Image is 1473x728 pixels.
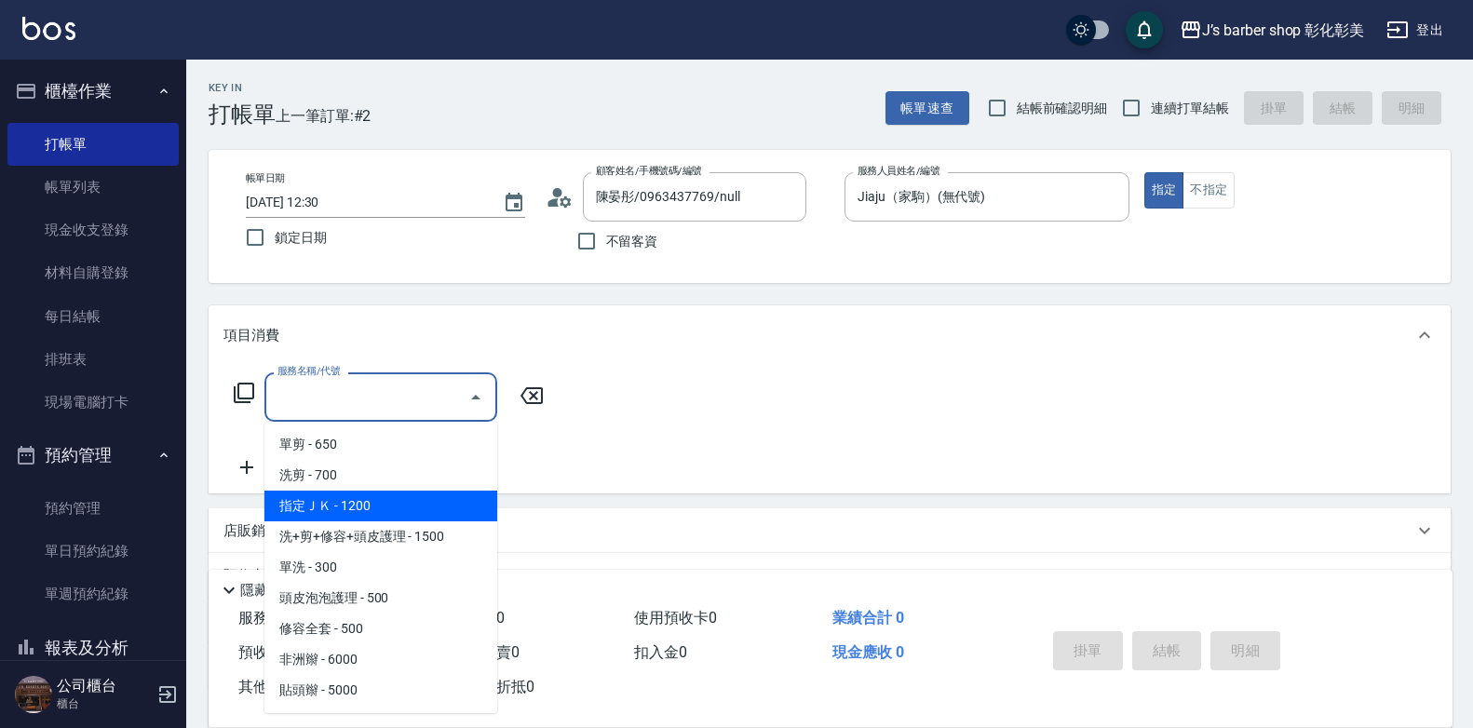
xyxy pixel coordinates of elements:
[461,383,491,412] button: Close
[238,678,336,695] span: 其他付款方式 0
[57,695,152,712] p: 櫃台
[276,104,372,128] span: 上一筆訂單:#2
[7,338,179,381] a: 排班表
[1182,172,1235,209] button: 不指定
[264,429,497,460] span: 單剪 - 650
[238,609,306,627] span: 服務消費 0
[246,171,285,185] label: 帳單日期
[1017,99,1108,118] span: 結帳前確認明細
[264,644,497,675] span: 非洲辮 - 6000
[209,508,1451,553] div: 店販銷售
[209,553,1451,598] div: 預收卡販賣
[240,581,324,600] p: 隱藏業績明細
[634,609,717,627] span: 使用預收卡 0
[7,209,179,251] a: 現金收支登錄
[209,82,276,94] h2: Key In
[264,491,497,521] span: 指定ＪＫ - 1200
[7,431,179,479] button: 預約管理
[1172,11,1372,49] button: J’s barber shop 彰化彰美
[7,295,179,338] a: 每日結帳
[596,164,702,178] label: 顧客姓名/手機號碼/編號
[7,530,179,573] a: 單日預約紀錄
[7,381,179,424] a: 現場電腦打卡
[264,675,497,706] span: 貼頭辮 - 5000
[15,676,52,713] img: Person
[223,326,279,345] p: 項目消費
[1151,99,1229,118] span: 連續打單結帳
[606,232,658,251] span: 不留客資
[7,166,179,209] a: 帳單列表
[1379,13,1451,47] button: 登出
[275,228,327,248] span: 鎖定日期
[7,251,179,294] a: 材料自購登錄
[7,123,179,166] a: 打帳單
[7,573,179,615] a: 單週預約紀錄
[223,566,293,586] p: 預收卡販賣
[209,101,276,128] h3: 打帳單
[238,643,321,661] span: 預收卡販賣 0
[832,643,904,661] span: 現金應收 0
[832,609,904,627] span: 業績合計 0
[223,521,279,541] p: 店販銷售
[1126,11,1163,48] button: save
[277,364,340,378] label: 服務名稱/代號
[1144,172,1184,209] button: 指定
[885,91,969,126] button: 帳單速查
[7,624,179,672] button: 報表及分析
[634,643,687,661] span: 扣入金 0
[1202,19,1364,42] div: J’s barber shop 彰化彰美
[7,487,179,530] a: 預約管理
[264,583,497,613] span: 頭皮泡泡護理 - 500
[57,677,152,695] h5: 公司櫃台
[246,187,484,218] input: YYYY/MM/DD hh:mm
[492,181,536,225] button: Choose date, selected date is 2025-08-24
[264,460,497,491] span: 洗剪 - 700
[22,17,75,40] img: Logo
[264,613,497,644] span: 修容全套 - 500
[209,305,1451,365] div: 項目消費
[264,552,497,583] span: 單洗 - 300
[7,67,179,115] button: 櫃檯作業
[858,164,939,178] label: 服務人員姓名/編號
[264,521,497,552] span: 洗+剪+修容+頭皮護理 - 1500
